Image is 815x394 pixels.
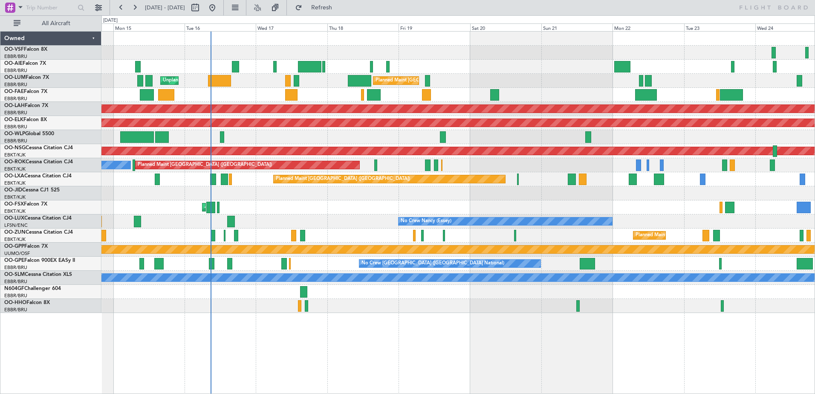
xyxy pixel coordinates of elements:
[4,152,26,158] a: EBKT/KJK
[304,5,340,11] span: Refresh
[4,103,48,108] a: OO-LAHFalcon 7X
[4,286,61,291] a: N604GFChallenger 604
[684,23,755,31] div: Tue 23
[4,117,47,122] a: OO-ELKFalcon 8X
[4,159,26,165] span: OO-ROK
[4,258,24,263] span: OO-GPE
[113,23,185,31] div: Mon 15
[613,23,684,31] div: Mon 22
[4,81,27,88] a: EBBR/BRU
[4,272,72,277] a: OO-SLMCessna Citation XLS
[4,124,27,130] a: EBBR/BRU
[26,1,75,14] input: Trip Number
[4,278,27,285] a: EBBR/BRU
[399,23,470,31] div: Fri 19
[4,216,24,221] span: OO-LUX
[4,272,25,277] span: OO-SLM
[4,75,26,80] span: OO-LUM
[103,17,118,24] div: [DATE]
[291,1,342,14] button: Refresh
[4,300,26,305] span: OO-HHO
[4,103,25,108] span: OO-LAH
[376,74,530,87] div: Planned Maint [GEOGRAPHIC_DATA] ([GEOGRAPHIC_DATA] National)
[361,257,504,270] div: No Crew [GEOGRAPHIC_DATA] ([GEOGRAPHIC_DATA] National)
[4,131,54,136] a: OO-WLPGlobal 5500
[4,216,72,221] a: OO-LUXCessna Citation CJ4
[138,159,272,171] div: Planned Maint [GEOGRAPHIC_DATA] ([GEOGRAPHIC_DATA])
[4,53,27,60] a: EBBR/BRU
[4,236,26,243] a: EBKT/KJK
[4,159,73,165] a: OO-ROKCessna Citation CJ4
[4,244,48,249] a: OO-GPPFalcon 7X
[4,202,24,207] span: OO-FSX
[4,188,22,193] span: OO-JID
[4,89,24,94] span: OO-FAE
[4,202,47,207] a: OO-FSXFalcon 7X
[4,61,23,66] span: OO-AIE
[4,180,26,186] a: EBKT/KJK
[22,20,90,26] span: All Aircraft
[205,201,298,214] div: AOG Maint Kortrijk-[GEOGRAPHIC_DATA]
[4,75,49,80] a: OO-LUMFalcon 7X
[4,138,27,144] a: EBBR/BRU
[327,23,399,31] div: Thu 18
[4,61,46,66] a: OO-AIEFalcon 7X
[4,264,27,271] a: EBBR/BRU
[9,17,92,30] button: All Aircraft
[4,166,26,172] a: EBKT/KJK
[4,244,24,249] span: OO-GPP
[4,250,30,257] a: UUMO/OSF
[4,307,27,313] a: EBBR/BRU
[4,293,27,299] a: EBBR/BRU
[256,23,327,31] div: Wed 17
[145,4,185,12] span: [DATE] - [DATE]
[4,188,60,193] a: OO-JIDCessna CJ1 525
[4,258,75,263] a: OO-GPEFalcon 900EX EASy II
[276,173,410,185] div: Planned Maint [GEOGRAPHIC_DATA] ([GEOGRAPHIC_DATA])
[4,96,27,102] a: EBBR/BRU
[4,194,26,200] a: EBKT/KJK
[4,230,73,235] a: OO-ZUNCessna Citation CJ4
[4,67,27,74] a: EBBR/BRU
[4,117,23,122] span: OO-ELK
[4,174,72,179] a: OO-LXACessna Citation CJ4
[4,145,73,151] a: OO-NSGCessna Citation CJ4
[4,174,24,179] span: OO-LXA
[4,222,28,229] a: LFSN/ENC
[4,47,47,52] a: OO-VSFFalcon 8X
[4,145,26,151] span: OO-NSG
[4,89,47,94] a: OO-FAEFalcon 7X
[185,23,256,31] div: Tue 16
[163,74,323,87] div: Unplanned Maint [GEOGRAPHIC_DATA] ([GEOGRAPHIC_DATA] National)
[4,230,26,235] span: OO-ZUN
[4,208,26,214] a: EBKT/KJK
[4,286,24,291] span: N604GF
[4,131,25,136] span: OO-WLP
[470,23,541,31] div: Sat 20
[636,229,735,242] div: Planned Maint Kortrijk-[GEOGRAPHIC_DATA]
[401,215,451,228] div: No Crew Nancy (Essey)
[4,110,27,116] a: EBBR/BRU
[4,300,50,305] a: OO-HHOFalcon 8X
[541,23,613,31] div: Sun 21
[4,47,24,52] span: OO-VSF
